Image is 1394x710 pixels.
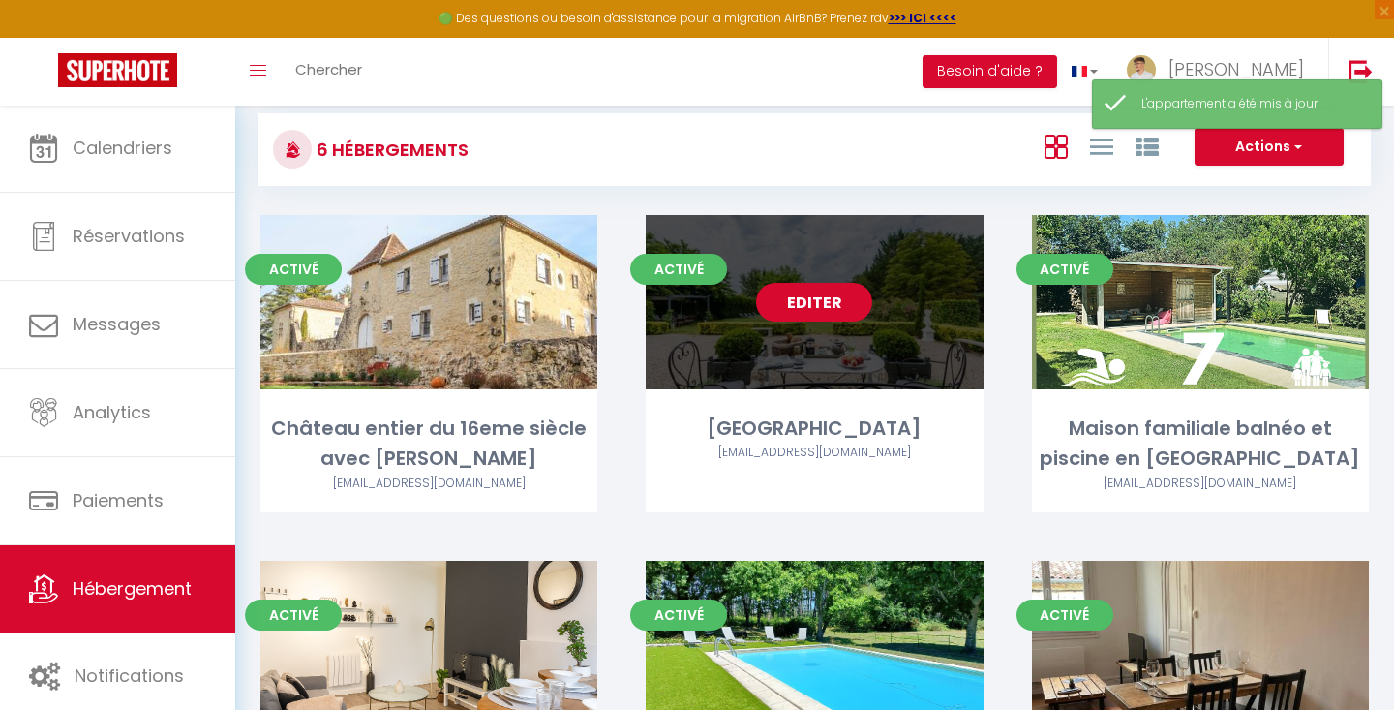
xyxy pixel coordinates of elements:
button: Besoin d'aide ? [923,55,1057,88]
img: logout [1349,59,1373,83]
span: Activé [245,254,342,285]
span: Notifications [75,664,184,688]
a: Chercher [281,38,377,106]
div: Maison familiale balnéo et piscine en [GEOGRAPHIC_DATA] [1032,414,1369,475]
span: Hébergement [73,576,192,601]
span: Activé [1016,254,1113,285]
div: Château entier du 16eme siècle avec [PERSON_NAME] [260,414,597,475]
img: ... [1127,55,1156,84]
div: Airbnb [646,444,983,462]
img: Super Booking [58,53,177,87]
span: Activé [630,254,727,285]
h3: 6 Hébergements [312,128,469,171]
a: Vue par Groupe [1136,130,1159,162]
a: ... [PERSON_NAME] [1112,38,1328,106]
span: Calendriers [73,136,172,160]
span: [PERSON_NAME] [1168,57,1304,81]
div: Airbnb [1032,475,1369,493]
div: [GEOGRAPHIC_DATA] [646,414,983,444]
span: Activé [1016,600,1113,631]
a: Editer [756,283,872,322]
a: Vue en Liste [1090,130,1113,162]
button: Actions [1195,128,1344,167]
a: >>> ICI <<<< [889,10,956,26]
span: Activé [630,600,727,631]
div: Airbnb [260,475,597,493]
span: Chercher [295,59,362,79]
a: Vue en Box [1045,130,1068,162]
span: Réservations [73,224,185,248]
span: Activé [245,600,342,631]
span: Messages [73,312,161,336]
span: Analytics [73,400,151,424]
span: Paiements [73,488,164,512]
div: L'appartement a été mis à jour [1141,95,1362,113]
